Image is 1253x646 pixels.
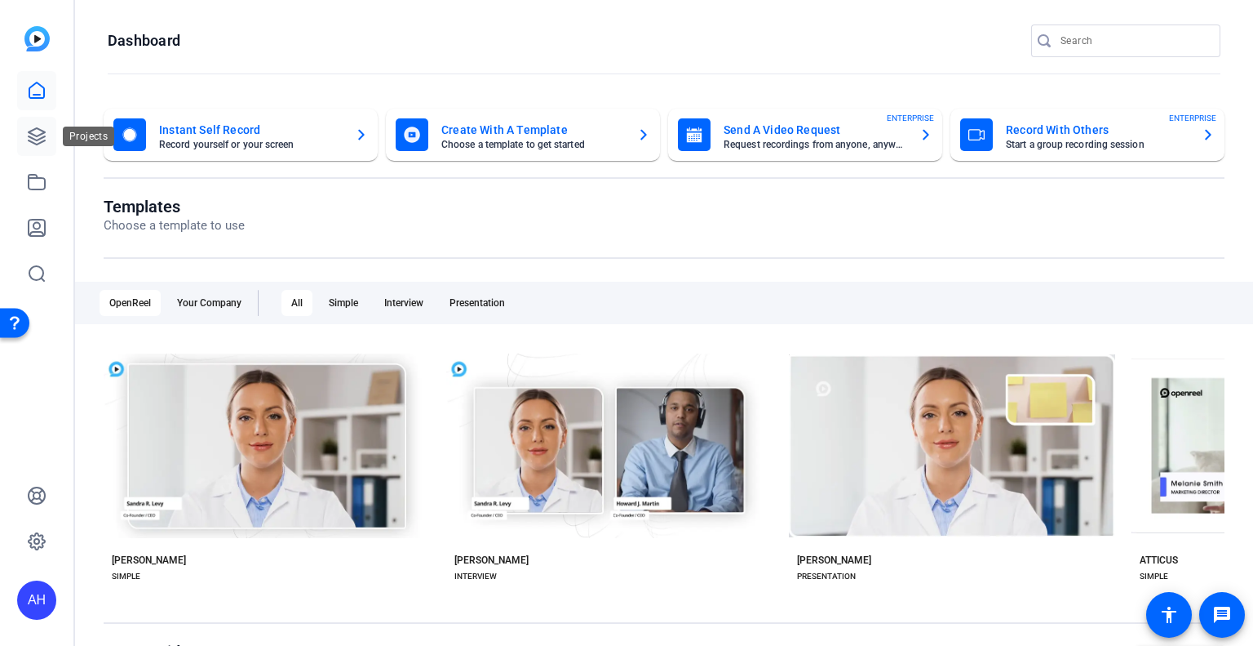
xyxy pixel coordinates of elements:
mat-card-title: Create With A Template [441,120,624,140]
mat-card-subtitle: Choose a template to get started [441,140,624,149]
div: AH [17,581,56,620]
div: SIMPLE [1140,570,1168,583]
div: [PERSON_NAME] [454,554,529,567]
button: Send A Video RequestRequest recordings from anyone, anywhereENTERPRISE [668,109,942,161]
p: Choose a template to use [104,216,245,235]
mat-card-title: Send A Video Request [724,120,906,140]
div: Your Company [167,290,251,316]
h1: Templates [104,197,245,216]
div: Presentation [440,290,515,316]
div: SIMPLE [112,570,140,583]
div: OpenReel [100,290,161,316]
mat-icon: accessibility [1159,605,1179,625]
button: Record With OthersStart a group recording sessionENTERPRISE [950,109,1224,161]
mat-icon: message [1212,605,1232,625]
span: ENTERPRISE [1169,112,1216,124]
div: ATTICUS [1140,554,1178,567]
div: [PERSON_NAME] [112,554,186,567]
h1: Dashboard [108,31,180,51]
mat-card-subtitle: Request recordings from anyone, anywhere [724,140,906,149]
div: INTERVIEW [454,570,497,583]
button: Instant Self RecordRecord yourself or your screen [104,109,378,161]
mat-card-subtitle: Start a group recording session [1006,140,1189,149]
div: PRESENTATION [797,570,856,583]
mat-card-title: Instant Self Record [159,120,342,140]
img: blue-gradient.svg [24,26,50,51]
div: Interview [374,290,433,316]
div: Simple [319,290,368,316]
mat-card-title: Record With Others [1006,120,1189,140]
mat-card-subtitle: Record yourself or your screen [159,140,342,149]
span: ENTERPRISE [887,112,934,124]
div: Projects [63,127,114,146]
button: Create With A TemplateChoose a template to get started [386,109,660,161]
input: Search [1060,31,1207,51]
div: All [281,290,312,316]
div: [PERSON_NAME] [797,554,871,567]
